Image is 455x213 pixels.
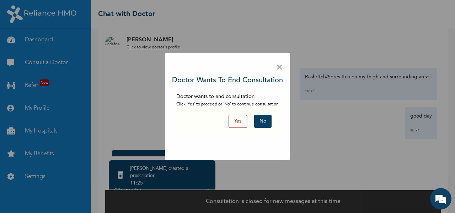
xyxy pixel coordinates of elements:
div: Chat Now [44,155,95,168]
div: Minimize live chat window [117,4,134,21]
div: Conversation(s) [37,40,119,50]
p: Doctor wants to end consultation [176,93,279,101]
button: No [254,115,272,128]
button: Yes [229,115,247,128]
h3: Doctor wants to end consultation [172,75,283,86]
div: FAQs [70,176,136,199]
span: No previous conversation [38,72,101,144]
p: Click 'Yes' to proceed or 'No' to continue consultation [176,101,279,108]
span: × [276,60,283,75]
span: Conversation [4,189,70,194]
